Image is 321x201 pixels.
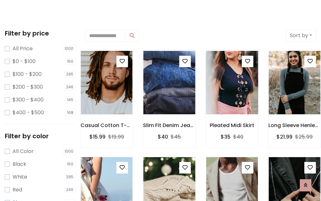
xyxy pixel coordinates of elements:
[65,109,76,116] span: 168
[13,186,22,194] label: Red
[80,122,133,128] h6: Casual Cotton T-Shirt
[276,134,292,140] h6: $21.99
[13,58,36,65] label: $0 - $100
[13,148,34,155] label: All Color
[158,134,168,140] h6: $40
[64,187,76,193] span: 246
[295,133,313,141] del: $25.99
[13,173,27,181] label: White
[13,96,44,104] label: $300 - $400
[206,122,258,128] h6: Pleated Midi Skirt
[89,134,106,140] h6: $15.99
[64,84,76,90] span: 246
[13,160,26,168] label: Black
[13,70,42,78] label: $100 - $200
[5,132,75,140] h5: Filter by color
[13,45,33,52] label: All Price
[64,71,76,77] span: 295
[64,174,76,180] span: 295
[63,45,76,52] span: 1000
[221,134,231,140] h6: $35
[268,122,321,128] h6: Long Sleeve Henley T-Shirt
[13,83,43,91] label: $200 - $300
[63,148,76,155] span: 1000
[65,161,76,167] span: 150
[286,29,316,42] button: Sort by
[5,29,75,37] h5: Filter by price
[65,97,76,103] span: 145
[171,133,181,141] del: $45
[13,109,44,117] label: $400 - $500
[233,133,243,141] del: $40
[143,122,195,128] h6: Slim Fit Denim Jeans
[65,58,76,65] span: 150
[108,133,124,141] del: $19.99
